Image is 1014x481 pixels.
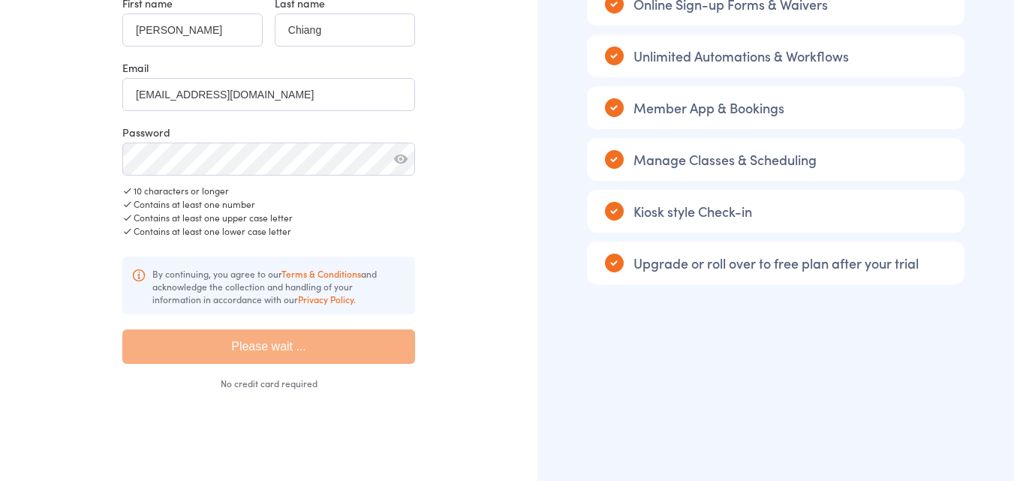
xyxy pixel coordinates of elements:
[587,138,964,181] div: Manage Classes & Scheduling
[587,35,964,77] div: Unlimited Automations & Workflows
[122,125,415,140] div: Password
[122,197,415,211] div: Contains at least one number
[587,86,964,129] div: Member App & Bookings
[122,211,415,224] div: Contains at least one upper case letter
[587,242,964,284] div: Upgrade or roll over to free plan after your trial
[122,379,415,388] div: No credit card required
[122,329,415,364] input: Please wait ...
[275,14,415,47] input: Last name
[122,78,415,111] input: Your business email
[122,14,263,47] input: First name
[122,60,415,75] div: Email
[281,267,361,280] a: Terms & Conditions
[298,293,356,305] a: Privacy Policy.
[122,224,415,238] div: Contains at least one lower case letter
[122,257,415,314] div: By continuing, you agree to our and acknowledge the collection and handling of your information i...
[587,190,964,233] div: Kiosk style Check-in
[122,184,415,197] div: 10 characters or longer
